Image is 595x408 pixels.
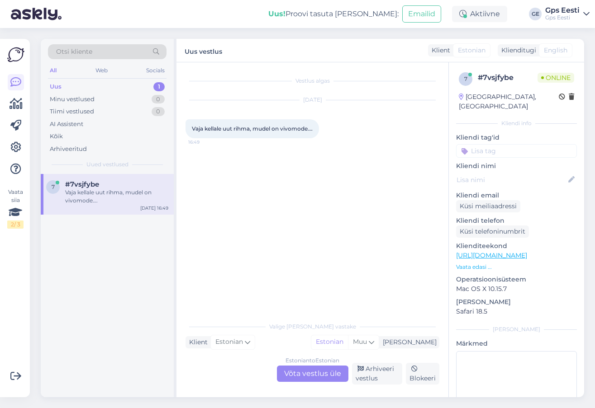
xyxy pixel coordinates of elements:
div: Tiimi vestlused [50,107,94,116]
div: Valige [PERSON_NAME] vastake [186,323,439,331]
span: Vaja kellale uut rihma, mudel on vivomode…. [192,125,313,132]
div: Küsi meiliaadressi [456,200,520,212]
p: Klienditeekond [456,241,577,251]
p: Safari 18.5 [456,307,577,316]
div: [DATE] 16:49 [140,205,168,211]
span: 7 [464,75,467,82]
div: Vaata siia [7,188,24,229]
div: Gps Eesti [545,7,580,14]
div: Klient [186,338,208,347]
div: 0 [152,95,165,104]
div: Minu vestlused [50,95,95,104]
span: #7vsjfybe [65,180,99,188]
input: Lisa tag [456,144,577,158]
div: Klient [428,46,450,55]
label: Uus vestlus [185,44,222,56]
div: 2 / 3 [7,220,24,229]
p: Vaata edasi ... [456,263,577,271]
div: Proovi tasuta [PERSON_NAME]: [268,9,399,19]
p: Mac OS X 10.15.7 [456,284,577,294]
div: Aktiivne [452,6,507,22]
div: Vaja kellale uut rihma, mudel on vivomode…. [65,188,168,205]
div: 0 [152,107,165,116]
div: Arhiveeritud [50,145,87,154]
div: Arhiveeri vestlus [352,363,403,385]
p: [PERSON_NAME] [456,297,577,307]
p: Kliendi telefon [456,216,577,225]
span: Uued vestlused [86,160,129,169]
div: # 7vsjfybe [478,72,538,83]
input: Lisa nimi [457,175,566,185]
div: [PERSON_NAME] [379,338,437,347]
div: Vestlus algas [186,77,439,85]
a: [URL][DOMAIN_NAME] [456,251,527,259]
div: 1 [153,82,165,91]
div: [DATE] [186,96,439,104]
b: Uus! [268,9,286,18]
div: [GEOGRAPHIC_DATA], [GEOGRAPHIC_DATA] [459,92,559,111]
div: Võta vestlus üle [277,366,348,382]
div: Küsi telefoninumbrit [456,225,529,238]
div: Web [94,65,109,76]
span: Otsi kliente [56,47,92,56]
span: 7 [52,183,55,190]
div: GE [529,8,542,20]
span: Estonian [215,337,243,347]
div: All [48,65,58,76]
div: Uus [50,82,62,91]
p: Kliendi email [456,191,577,200]
span: Online [538,73,574,83]
div: Socials [144,65,167,76]
div: AI Assistent [50,120,83,129]
p: Kliendi tag'id [456,133,577,142]
p: Märkmed [456,339,577,348]
div: Estonian to Estonian [286,356,339,365]
div: Estonian [311,335,348,349]
span: Estonian [458,46,486,55]
div: Gps Eesti [545,14,580,21]
img: Askly Logo [7,46,24,63]
div: [PERSON_NAME] [456,325,577,333]
div: Blokeeri [406,363,439,385]
div: Kliendi info [456,119,577,127]
span: English [544,46,567,55]
button: Emailid [402,5,441,23]
div: Kõik [50,132,63,141]
div: Klienditugi [498,46,536,55]
p: Operatsioonisüsteem [456,275,577,284]
span: Muu [353,338,367,346]
a: Gps EestiGps Eesti [545,7,590,21]
span: 16:49 [188,139,222,145]
p: Kliendi nimi [456,161,577,171]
